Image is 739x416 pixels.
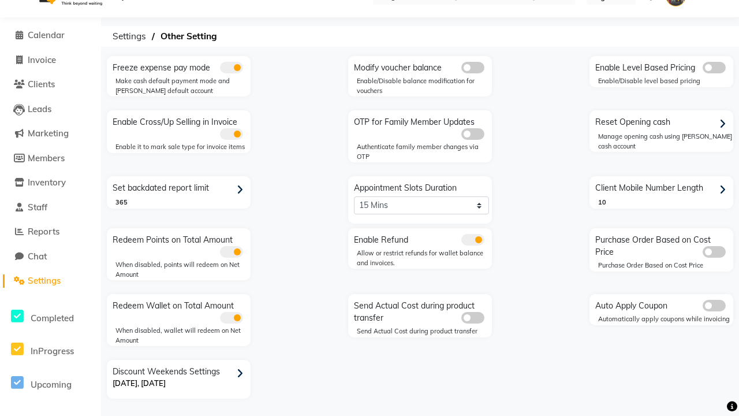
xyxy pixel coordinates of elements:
div: Auto Apply Coupon [592,297,733,312]
a: Leads [3,103,98,116]
span: InProgress [31,346,74,356]
div: Discount Weekends Settings [110,363,251,399]
a: Inventory [3,176,98,190]
span: Other Setting [155,26,223,47]
span: Settings [28,275,61,286]
div: Purchase Order Based on Cost Price [598,261,733,270]
a: Chat [3,250,98,263]
div: Modify voucher balance [351,59,492,74]
div: Enable/Disable level based pricing [598,76,733,86]
div: Redeem Points on Total Amount [110,231,251,258]
div: When disabled, wallet will redeem on Net Amount [115,326,251,345]
a: Staff [3,201,98,214]
a: Calendar [3,29,98,42]
span: Leads [28,103,51,114]
div: OTP for Family Member Updates [351,113,492,140]
span: Settings [107,26,152,47]
div: Send Actual Cost during product transfer [357,326,492,336]
div: When disabled, points will redeem on Net Amount [115,260,251,279]
a: Invoice [3,54,98,67]
span: Calendar [28,29,65,40]
span: Marketing [28,128,69,139]
span: Invoice [28,54,56,65]
div: Send Actual Cost during product transfer [351,297,492,324]
a: Members [3,152,98,165]
div: Enable/Disable balance modification for vouchers [357,76,492,95]
div: Redeem Wallet on Total Amount [110,297,251,324]
div: Make cash default payment mode and [PERSON_NAME] default account [115,76,251,95]
p: [DATE], [DATE] [113,378,248,389]
div: Enable Cross/Up Selling in Invoice [110,113,251,140]
div: Appointment Slots Duration [351,179,492,214]
span: Chat [28,251,47,262]
div: Client Mobile Number Length [592,179,733,198]
a: Marketing [3,127,98,140]
div: Enable it to mark sale type for invoice items [115,142,251,152]
span: Completed [31,313,74,324]
div: Manage opening cash using [PERSON_NAME] cash account [598,132,733,151]
div: Reset Opening cash [592,113,733,132]
div: Enable Refund [351,231,492,246]
a: Settings [3,274,98,288]
span: Clients [28,79,55,90]
span: Reports [28,226,59,237]
div: Allow or restrict refunds for wallet balance and invoices. [357,248,492,268]
span: Upcoming [31,379,72,390]
div: Authenticate family member changes via OTP [357,142,492,161]
div: Freeze expense pay mode [110,59,251,74]
div: Enable Level Based Pricing [592,59,733,74]
div: Automatically apply coupons while invoicing [598,314,733,324]
div: Set backdated report limit [110,179,251,198]
a: Reports [3,225,98,239]
div: Purchase Order Based on Cost Price [592,231,733,258]
div: 365 [115,198,251,207]
span: Members [28,153,65,164]
span: Staff [28,202,47,213]
div: 10 [598,198,733,207]
a: Clients [3,78,98,91]
span: Inventory [28,177,66,188]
